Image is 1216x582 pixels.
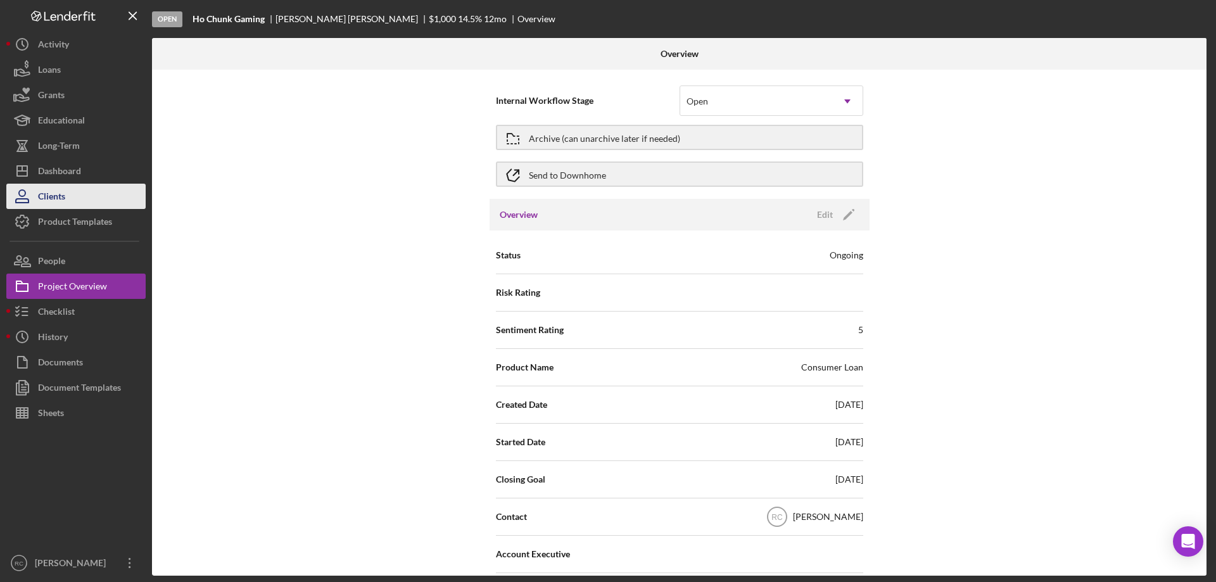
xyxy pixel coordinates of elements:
div: Dashboard [38,158,81,187]
button: Sheets [6,400,146,426]
span: Status [496,249,521,262]
button: History [6,324,146,350]
span: Account Executive [496,548,570,560]
div: [DATE] [835,436,863,448]
button: Documents [6,350,146,375]
b: Overview [661,49,699,59]
span: Closing Goal [496,473,545,486]
button: Product Templates [6,209,146,234]
div: Educational [38,108,85,136]
div: Product Templates [38,209,112,237]
span: Started Date [496,436,545,448]
div: Edit [817,205,833,224]
button: RC[PERSON_NAME] [6,550,146,576]
span: Internal Workflow Stage [496,94,680,107]
button: Send to Downhome [496,161,863,187]
div: 14.5 % [458,14,482,24]
text: RC [771,513,783,522]
div: Project Overview [38,274,107,302]
div: 12 mo [484,14,507,24]
button: Educational [6,108,146,133]
button: Document Templates [6,375,146,400]
div: [DATE] [835,473,863,486]
div: People [38,248,65,277]
b: Ho Chunk Gaming [193,14,265,24]
button: Edit [809,205,859,224]
div: [PERSON_NAME] [PERSON_NAME] [275,14,429,24]
span: Created Date [496,398,547,411]
button: Long-Term [6,133,146,158]
span: Product Name [496,361,554,374]
div: Open [152,11,182,27]
div: Open Intercom Messenger [1173,526,1203,557]
span: Sentiment Rating [496,324,564,336]
div: Sheets [38,400,64,429]
span: $1,000 [429,13,456,24]
button: Clients [6,184,146,209]
button: Checklist [6,299,146,324]
div: Grants [38,82,65,111]
div: History [38,324,68,353]
div: Overview [517,14,555,24]
span: Contact [496,510,527,523]
span: Risk Rating [496,286,540,299]
button: Archive (can unarchive later if needed) [496,125,863,150]
div: Clients [38,184,65,212]
div: Long-Term [38,133,80,161]
button: Activity [6,32,146,57]
div: [DATE] [835,398,863,411]
div: Send to Downhome [529,163,606,186]
div: Open [687,96,708,106]
button: Dashboard [6,158,146,184]
button: Project Overview [6,274,146,299]
button: Loans [6,57,146,82]
h3: Overview [500,208,538,221]
text: RC [15,560,23,567]
button: Grants [6,82,146,108]
div: Documents [38,350,83,378]
div: [PERSON_NAME] [793,510,863,523]
div: Loans [38,57,61,85]
div: Archive (can unarchive later if needed) [529,126,680,149]
div: Activity [38,32,69,60]
div: 5 [858,324,863,336]
div: Document Templates [38,375,121,403]
div: [PERSON_NAME] [32,550,114,579]
button: People [6,248,146,274]
div: Checklist [38,299,75,327]
div: Consumer Loan [801,361,863,374]
div: Ongoing [830,249,863,262]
